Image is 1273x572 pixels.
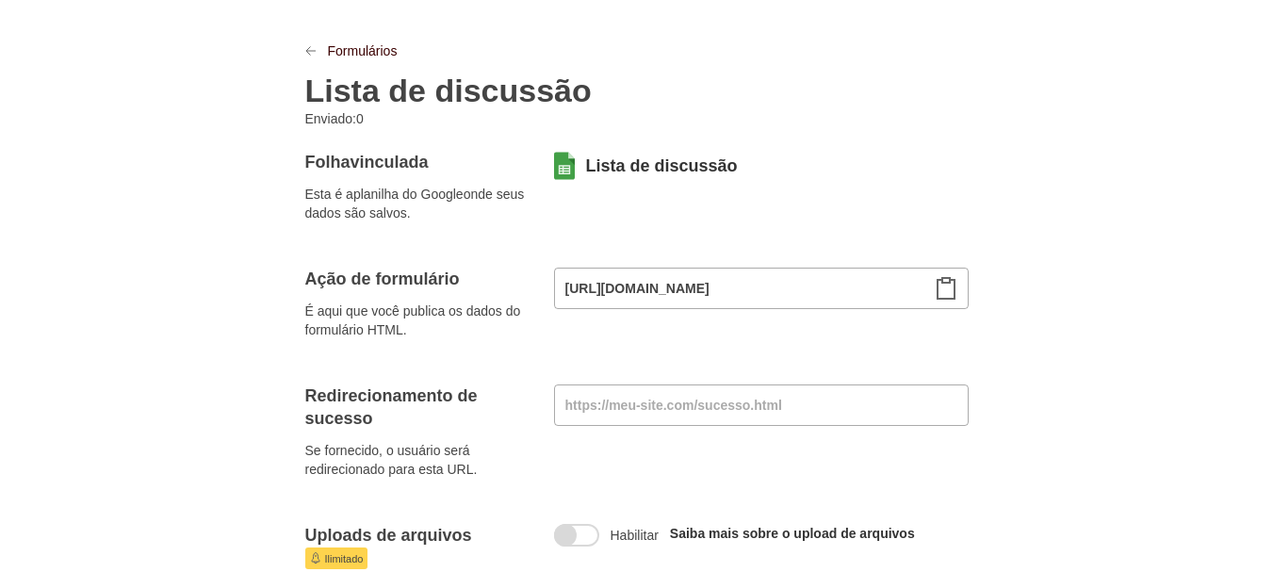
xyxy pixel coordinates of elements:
font: Lista de discussão [586,156,738,175]
font: Lista de discussão [305,73,592,108]
font: Redirecionamento de sucesso [305,386,478,428]
font: Uploads de arquivos [305,526,472,545]
font: Ação de formulário [305,270,460,288]
input: https://meu-site.com/sucesso.html [554,384,969,426]
svg: Clipboard [935,277,957,300]
font: Se fornecido, o usuário será redirecionado para esta URL. [305,443,478,477]
font: Folha [305,153,351,172]
font: É aqui que você publica os dados do formulário HTML. [305,303,521,337]
font: vinculada [351,153,429,172]
svg: Lançar [310,552,321,564]
font: Esta é a [305,187,353,202]
svg: LinkAnterior [305,45,317,57]
a: Lista de discussão [586,155,738,177]
font: Habilitar [611,528,659,543]
font: Enviado: [305,111,356,126]
font: Ilimitado [325,553,364,564]
a: Formulários [328,41,398,60]
font: 0 [356,111,364,126]
a: Saiba mais sobre o upload de arquivos [670,526,915,541]
font: Formulários [328,43,398,58]
font: planilha do Google [353,187,464,202]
